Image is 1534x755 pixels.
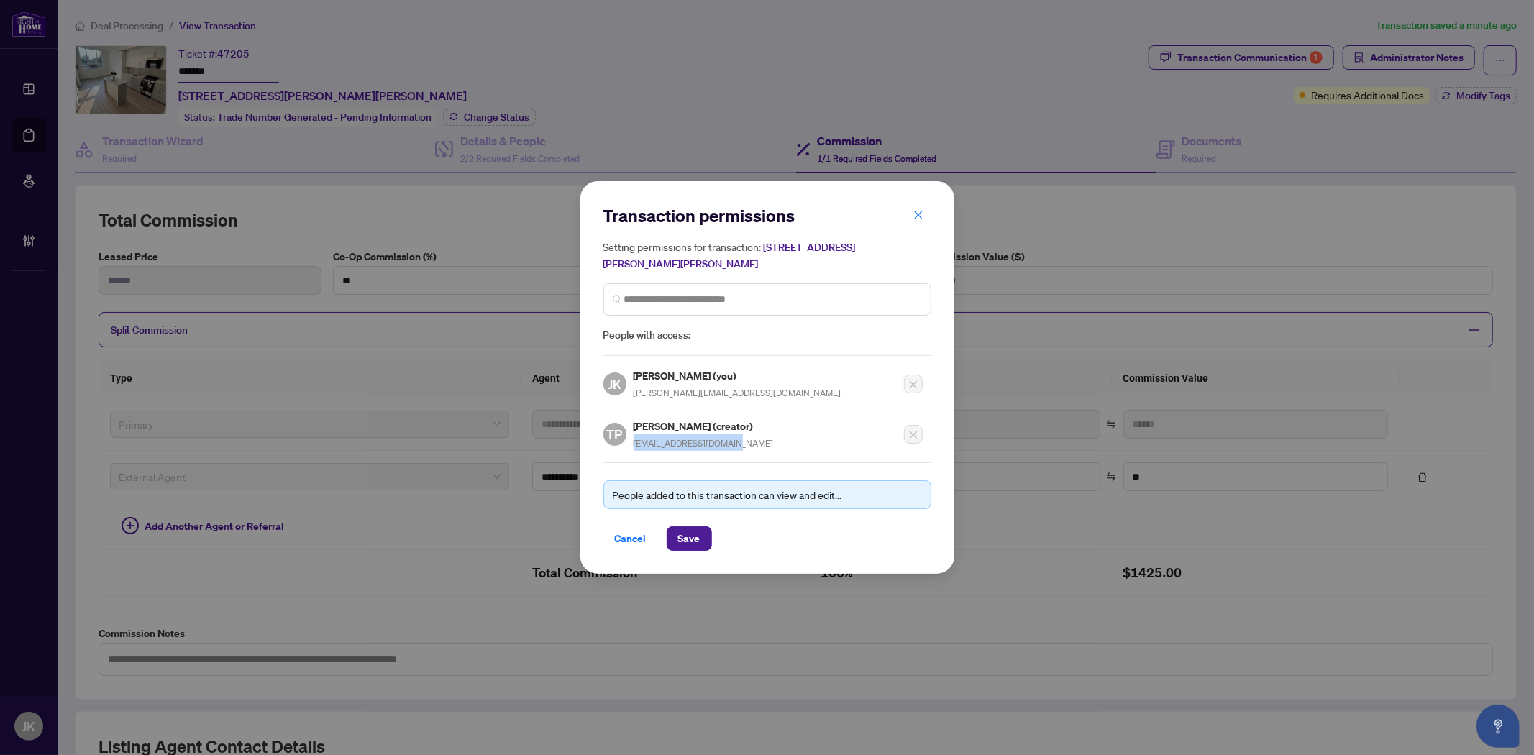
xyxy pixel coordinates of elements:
div: People added to this transaction can view and edit... [613,487,922,503]
span: [PERSON_NAME][EMAIL_ADDRESS][DOMAIN_NAME] [634,388,841,398]
span: Save [678,527,700,550]
button: Save [667,526,712,551]
h5: [PERSON_NAME] (creator) [634,418,774,434]
h5: [PERSON_NAME] (you) [634,367,841,384]
button: Open asap [1476,705,1520,748]
span: TP [607,424,623,444]
h2: Transaction permissions [603,204,931,227]
span: Cancel [615,527,647,550]
img: search_icon [613,295,621,303]
span: close [913,210,923,220]
h5: Setting permissions for transaction: [603,239,931,272]
span: [STREET_ADDRESS][PERSON_NAME][PERSON_NAME] [603,241,856,270]
button: Cancel [603,526,658,551]
span: JK [608,374,621,394]
span: [EMAIL_ADDRESS][DOMAIN_NAME] [634,438,774,449]
span: People with access: [603,327,931,344]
